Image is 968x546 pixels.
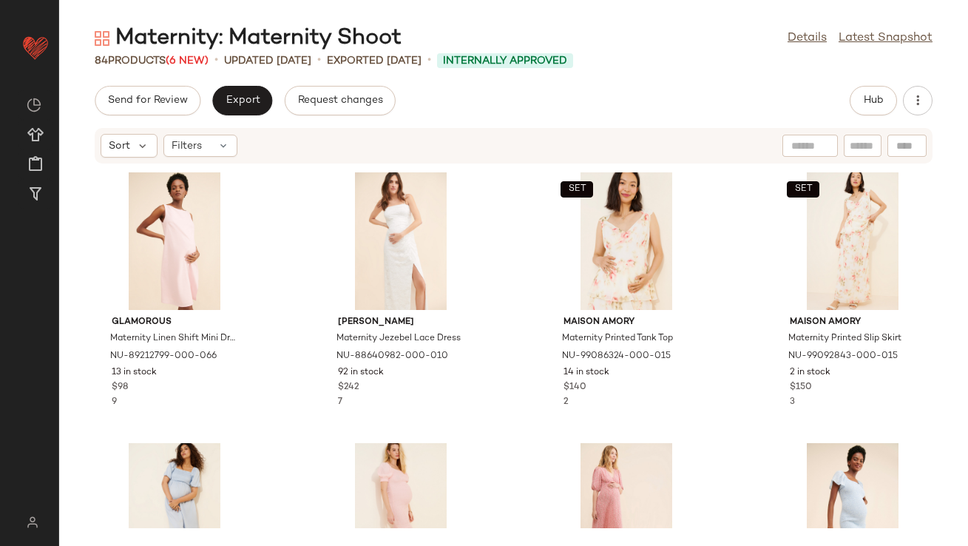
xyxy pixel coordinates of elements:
span: Maternity Jezebel Lace Dress [336,332,461,346]
img: heart_red.DM2ytmEG.svg [21,33,50,62]
span: Glamorous [112,316,237,329]
span: $242 [338,381,359,394]
button: Request changes [285,86,396,115]
span: 2 in stock [790,366,830,380]
span: 14 in stock [563,366,609,380]
img: 99086324_015_b [552,172,701,310]
div: Maternity: Maternity Shoot [95,24,402,53]
p: Exported [DATE] [327,53,422,69]
span: Export [225,95,260,107]
button: Export [212,86,272,115]
span: Filters [172,138,202,154]
p: updated [DATE] [224,53,311,69]
a: Details [788,30,827,47]
span: 2 [563,397,569,407]
button: Send for Review [95,86,200,115]
button: SET [787,181,819,198]
span: Maternity Printed Slip Skirt [788,332,901,346]
span: NU-99086324-000-015 [562,350,671,363]
span: [PERSON_NAME] [338,316,464,329]
span: (6 New) [166,55,209,67]
span: 9 [112,397,117,407]
span: SET [793,184,812,195]
span: • [317,52,321,70]
a: Latest Snapshot [839,30,933,47]
span: 13 in stock [112,366,157,380]
span: 84 [95,55,108,67]
span: $98 [112,381,128,394]
span: NU-99092843-000-015 [788,350,898,363]
img: 89212799_066_b [100,172,249,310]
span: 3 [790,397,795,407]
img: 99092843_015_b [778,172,927,310]
span: • [427,52,431,70]
span: Send for Review [107,95,188,107]
span: Maternity Printed Tank Top [562,332,673,346]
span: NU-89212799-000-066 [110,350,217,363]
span: Hub [863,95,884,107]
img: svg%3e [95,31,109,46]
span: • [214,52,218,70]
span: Internally Approved [443,53,567,69]
span: Maternity Linen Shift Mini Dress [110,332,236,346]
span: NU-88640982-000-010 [336,350,448,363]
span: $150 [790,381,812,394]
span: $140 [563,381,586,394]
span: Maison Amory [790,316,915,329]
span: Request changes [297,95,383,107]
span: Sort [109,138,130,154]
img: svg%3e [27,98,41,112]
img: svg%3e [18,516,47,528]
button: Hub [850,86,897,115]
span: 92 in stock [338,366,384,380]
span: Maison Amory [563,316,689,329]
span: SET [568,184,586,195]
img: 88640982_010_b [326,172,475,310]
span: 7 [338,397,342,407]
button: SET [561,181,593,198]
div: Products [95,53,209,69]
